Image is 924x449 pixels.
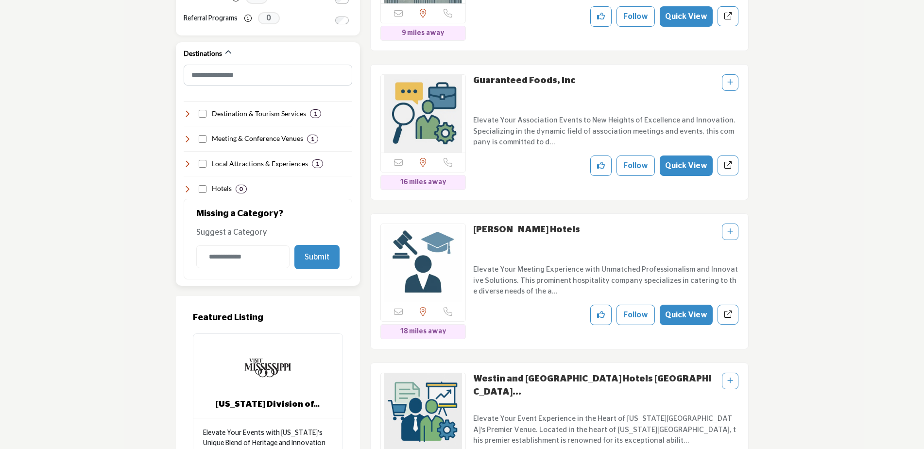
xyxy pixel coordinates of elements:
[314,110,317,117] b: 1
[212,184,232,193] h4: Hotels: Accommodations ranging from budget to luxury, offering lodging, amenities, and services t...
[381,75,466,153] img: Guaranteed Foods, Inc
[193,313,343,324] h2: Featured Listing
[335,17,349,24] input: Switch to Referral Programs
[473,109,738,148] a: Elevate Your Association Events to New Heights of Excellence and Innovation. Specializing in the ...
[312,159,323,168] div: 1 Results For Local Attractions & Experiences
[590,155,612,176] button: Like company
[212,109,306,119] h4: Destination & Tourism Services: Organizations and services that promote travel, tourism, and loca...
[727,228,733,235] a: Add To List
[727,79,733,86] a: Add To List
[184,49,222,58] h2: Destinations
[243,344,292,392] img: Mississippi Division of Tourism
[616,6,655,27] button: Follow
[240,186,243,192] b: 0
[727,378,733,384] a: Add To List
[718,305,738,325] a: Redirect to listing
[473,74,575,107] p: Guaranteed Foods, Inc
[590,305,612,325] button: Like company
[590,6,612,27] button: Like company
[236,185,247,193] div: 0 Results For Hotels
[196,209,340,226] h2: Missing a Category?
[402,30,445,36] span: 9 miles away
[718,6,738,26] a: Redirect to listing
[473,115,738,148] p: Elevate Your Association Events to New Heights of Excellence and Innovation. Specializing in the ...
[196,245,290,268] input: Category Name
[473,76,575,85] a: Guaranteed Foods, Inc
[212,159,308,169] h4: Local Attractions & Experiences: Entertainment, cultural, and recreational destinations that enha...
[212,134,303,143] h4: Meeting & Conference Venues: Facilities and spaces designed for business meetings, conferences, a...
[473,259,738,297] a: Elevate Your Meeting Experience with Unmatched Professionalism and Innovative Solutions. This pro...
[473,224,580,256] p: Drury Hotels
[400,179,446,186] span: 16 miles away
[660,305,713,325] button: Quick View
[184,65,352,86] input: Search Category
[199,135,206,143] input: Select Meeting & Conference Venues checkbox
[616,305,655,325] button: Follow
[473,225,580,234] a: [PERSON_NAME] Hotels
[193,399,342,410] a: [US_STATE] Division of...
[381,224,466,302] img: Drury Hotels
[400,328,446,335] span: 18 miles away
[294,245,340,269] button: Submit
[473,408,738,447] a: Elevate Your Event Experience in the Heart of [US_STATE][GEOGRAPHIC_DATA]'s Premier Venue. Locate...
[258,12,280,24] span: 0
[660,6,713,27] button: Quick View
[199,110,206,118] input: Select Destination & Tourism Services checkbox
[196,228,267,236] span: Suggest a Category
[316,160,319,167] b: 1
[616,155,655,176] button: Follow
[199,185,206,193] input: Select Hotels checkbox
[310,109,321,118] div: 1 Results For Destination & Tourism Services
[473,414,738,447] p: Elevate Your Event Experience in the Heart of [US_STATE][GEOGRAPHIC_DATA]'s Premier Venue. Locate...
[718,155,738,175] a: Redirect to listing
[473,375,711,397] a: Westin and [GEOGRAPHIC_DATA] Hotels [GEOGRAPHIC_DATA]...
[193,399,342,410] b: Mississippi Division of Tourism
[307,135,318,143] div: 1 Results For Meeting & Conference Venues
[473,373,717,405] p: Westin and Sheraton Crown Center Hotels Kansas City
[311,136,314,142] b: 1
[473,264,738,297] p: Elevate Your Meeting Experience with Unmatched Professionalism and Innovative Solutions. This pro...
[184,10,238,27] label: Referral Programs
[199,160,206,168] input: Select Local Attractions & Experiences checkbox
[660,155,713,176] button: Quick View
